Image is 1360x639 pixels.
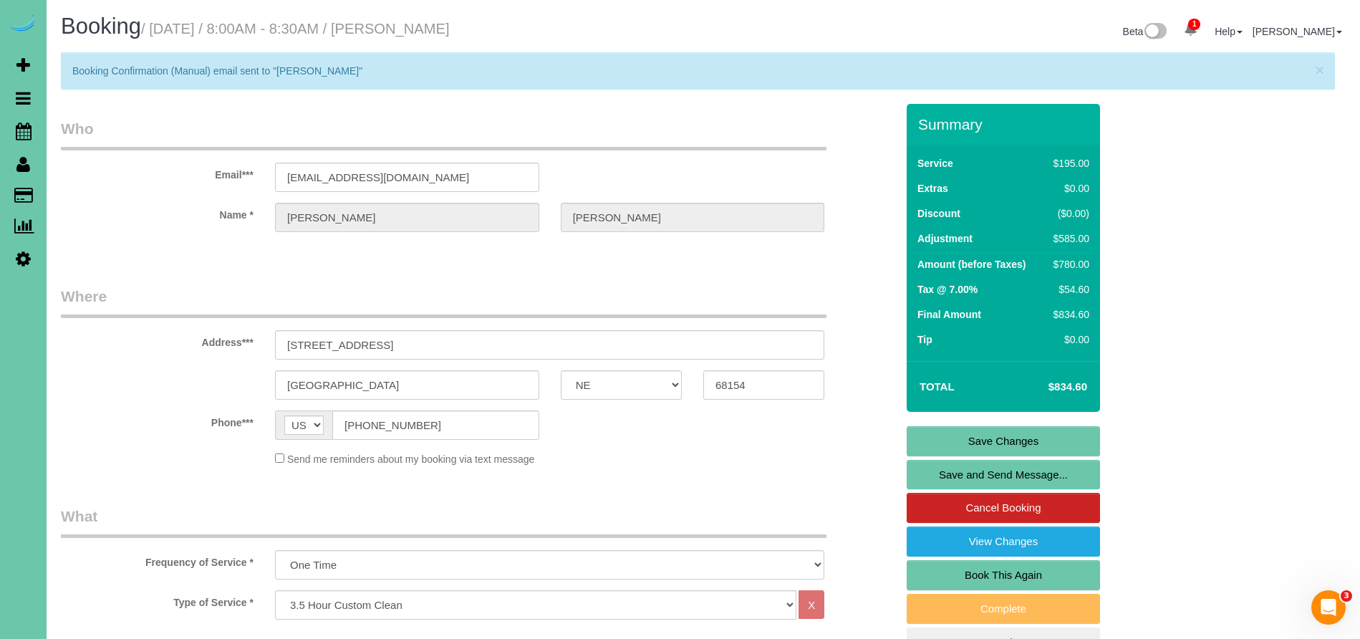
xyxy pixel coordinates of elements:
[917,181,948,196] label: Extras
[907,493,1100,523] a: Cancel Booking
[1341,590,1352,602] span: 3
[917,257,1026,272] label: Amount (before Taxes)
[1177,14,1205,46] a: 1
[9,14,37,34] img: Automaid Logo
[907,460,1100,490] a: Save and Send Message...
[1188,19,1200,30] span: 1
[50,590,264,610] label: Type of Service *
[1123,26,1167,37] a: Beta
[907,426,1100,456] a: Save Changes
[1048,282,1089,297] div: $54.60
[1143,23,1167,42] img: New interface
[1005,381,1087,393] h4: $834.60
[1316,62,1324,77] button: Close
[918,116,1093,133] h3: Summary
[72,64,1309,78] p: Booking Confirmation (Manual) email sent to "[PERSON_NAME]"
[1253,26,1342,37] a: [PERSON_NAME]
[1048,332,1089,347] div: $0.00
[907,527,1100,557] a: View Changes
[917,282,978,297] label: Tax @ 7.00%
[50,203,264,222] label: Name *
[1311,590,1346,625] iframe: Intercom live chat
[1048,156,1089,170] div: $195.00
[1048,231,1089,246] div: $585.00
[917,206,960,221] label: Discount
[920,380,955,393] strong: Total
[907,560,1100,590] a: Book This Again
[917,231,973,246] label: Adjustment
[1048,257,1089,272] div: $780.00
[61,118,826,150] legend: Who
[141,21,450,37] small: / [DATE] / 8:00AM - 8:30AM / [PERSON_NAME]
[917,156,953,170] label: Service
[61,286,826,318] legend: Where
[61,14,141,39] span: Booking
[1048,206,1089,221] div: ($0.00)
[61,506,826,538] legend: What
[917,332,932,347] label: Tip
[1316,62,1324,78] span: ×
[287,453,535,465] span: Send me reminders about my booking via text message
[1048,307,1089,322] div: $834.60
[1215,26,1243,37] a: Help
[917,307,981,322] label: Final Amount
[1048,181,1089,196] div: $0.00
[50,550,264,570] label: Frequency of Service *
